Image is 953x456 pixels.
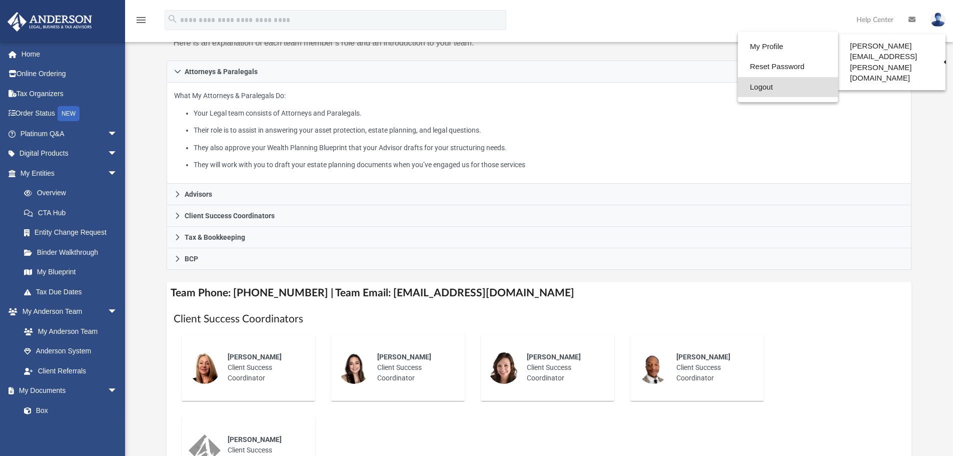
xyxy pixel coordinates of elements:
span: arrow_drop_down [108,144,128,164]
div: Client Success Coordinator [669,345,757,390]
li: Their role is to assist in answering your asset protection, estate planning, and legal questions. [194,124,904,137]
span: Advisors [185,191,212,198]
img: Anderson Advisors Platinum Portal [5,12,95,32]
a: Reset Password [738,57,838,77]
h1: Client Success Coordinators [174,312,905,326]
a: My Entitiesarrow_drop_down [7,163,133,183]
span: arrow_drop_down [108,381,128,401]
a: My Documentsarrow_drop_down [7,381,128,401]
li: They also approve your Wealth Planning Blueprint that your Advisor drafts for your structuring ne... [194,142,904,154]
span: Client Success Coordinators [185,212,275,219]
span: Tax & Bookkeeping [185,234,245,241]
a: My Anderson Teamarrow_drop_down [7,302,128,322]
a: Binder Walkthrough [14,242,133,262]
i: search [167,14,178,25]
a: Home [7,44,133,64]
span: [PERSON_NAME] [676,353,730,361]
a: Client Success Coordinators [167,205,912,227]
div: Client Success Coordinator [370,345,458,390]
div: NEW [58,106,80,121]
a: My Anderson Team [14,321,123,341]
span: arrow_drop_down [108,163,128,184]
span: [PERSON_NAME] [377,353,431,361]
a: Tax & Bookkeeping [167,227,912,248]
a: Digital Productsarrow_drop_down [7,144,133,164]
img: thumbnail [637,352,669,384]
div: Attorneys & Paralegals [167,83,912,184]
a: Tax Organizers [7,84,133,104]
div: Client Success Coordinator [520,345,607,390]
span: BCP [185,255,198,262]
a: menu [135,19,147,26]
a: CTA Hub [14,203,133,223]
p: Here is an explanation of each team member’s role and an introduction to your team. [174,36,532,50]
a: Box [14,400,123,420]
a: [PERSON_NAME][EMAIL_ADDRESS][PERSON_NAME][DOMAIN_NAME] [838,37,945,88]
a: Advisors [167,184,912,205]
li: They will work with you to draft your estate planning documents when you’ve engaged us for those ... [194,159,904,171]
a: Anderson System [14,341,128,361]
a: My Blueprint [14,262,128,282]
span: arrow_drop_down [108,302,128,322]
img: User Pic [930,13,945,27]
a: Order StatusNEW [7,104,133,124]
div: Client Success Coordinator [221,345,308,390]
a: Online Ordering [7,64,133,84]
li: Your Legal team consists of Attorneys and Paralegals. [194,107,904,120]
h4: Team Phone: [PHONE_NUMBER] | Team Email: [EMAIL_ADDRESS][DOMAIN_NAME] [167,282,912,304]
a: Tax Due Dates [14,282,133,302]
span: Attorneys & Paralegals [185,68,258,75]
i: menu [135,14,147,26]
a: Attorneys & Paralegals [167,61,912,83]
a: Overview [14,183,133,203]
a: Platinum Q&Aarrow_drop_down [7,124,133,144]
span: [PERSON_NAME] [527,353,581,361]
a: Entity Change Request [14,223,133,243]
a: Client Referrals [14,361,128,381]
p: What My Attorneys & Paralegals Do: [174,90,904,171]
a: Logout [738,77,838,98]
span: [PERSON_NAME] [228,435,282,443]
span: arrow_drop_down [108,124,128,144]
a: My Profile [738,37,838,57]
img: thumbnail [338,352,370,384]
span: [PERSON_NAME] [228,353,282,361]
a: Meeting Minutes [14,420,128,440]
img: thumbnail [189,352,221,384]
img: thumbnail [488,352,520,384]
a: BCP [167,248,912,270]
